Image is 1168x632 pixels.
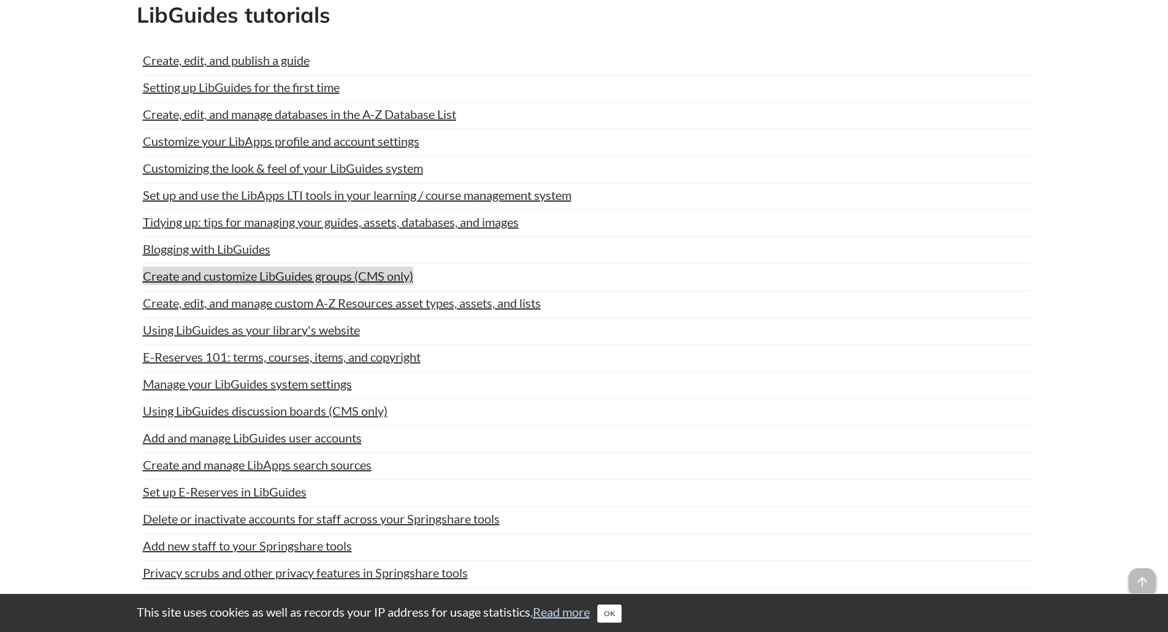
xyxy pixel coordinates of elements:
[143,186,571,204] a: Set up and use the LibApps LTI tools in your learning / course management system
[143,105,456,123] a: Create, edit, and manage databases in the A-Z Database List
[143,132,419,150] a: Customize your LibApps profile and account settings
[143,51,310,69] a: Create, edit, and publish a guide
[143,240,270,258] a: Blogging with LibGuides
[124,603,1044,623] div: This site uses cookies as well as records your IP address for usage statistics.
[143,509,500,528] a: Delete or inactivate accounts for staff across your Springshare tools
[143,321,360,339] a: Using LibGuides as your library's website
[143,563,468,582] a: Privacy scrubs and other privacy features in Springshare tools
[143,590,353,609] a: Using LibAuth in your Springshare tools
[533,604,590,619] a: Read more
[1129,568,1156,595] span: arrow_upward
[143,428,362,447] a: Add and manage LibGuides user accounts
[143,159,423,177] a: Customizing the look & feel of your LibGuides system
[143,402,387,420] a: Using LibGuides discussion boards (CMS only)
[143,482,307,501] a: Set up E-Reserves in LibGuides
[143,78,340,96] a: Setting up LibGuides for the first time
[597,604,622,623] button: Close
[143,213,519,231] a: Tidying up: tips for managing your guides, assets, databases, and images
[143,375,352,393] a: Manage your LibGuides system settings
[143,348,421,366] a: E-Reserves 101: terms, courses, items, and copyright
[143,267,413,285] a: Create and customize LibGuides groups (CMS only)
[1129,569,1156,584] a: arrow_upward
[143,455,372,474] a: Create and manage LibApps search sources
[143,294,541,312] a: Create, edit, and manage custom A-Z Resources asset types, assets, and lists
[143,536,352,555] a: Add new staff to your Springshare tools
